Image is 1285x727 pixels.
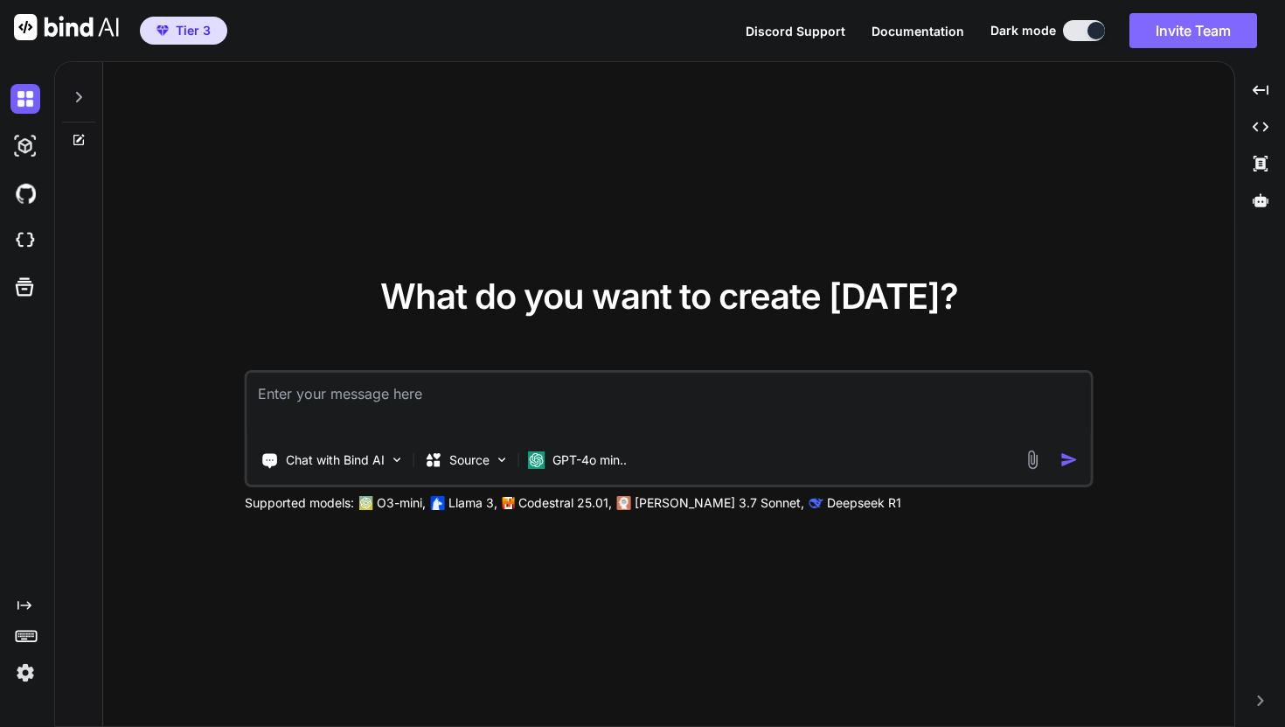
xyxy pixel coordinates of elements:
[528,451,545,469] img: GPT-4o mini
[380,275,958,318] span: What do you want to create [DATE]?
[448,494,497,512] p: Llama 3,
[617,496,631,510] img: claude
[872,22,964,40] button: Documentation
[635,494,804,512] p: [PERSON_NAME] 3.7 Sonnet,
[10,226,40,255] img: cloudideIcon
[1129,13,1257,48] button: Invite Team
[245,494,354,512] p: Supported models:
[809,496,823,510] img: claude
[176,22,211,39] span: Tier 3
[10,84,40,114] img: darkChat
[359,496,373,510] img: GPT-4
[10,131,40,161] img: darkAi-studio
[156,25,169,36] img: premium
[140,17,227,45] button: premiumTier 3
[377,494,426,512] p: O3-mini,
[390,452,405,467] img: Pick Tools
[827,494,901,512] p: Deepseek R1
[10,658,40,688] img: settings
[10,178,40,208] img: githubDark
[449,451,490,469] p: Source
[518,494,612,512] p: Codestral 25.01,
[1023,450,1043,470] img: attachment
[286,451,385,469] p: Chat with Bind AI
[552,451,627,469] p: GPT-4o min..
[990,22,1056,39] span: Dark mode
[872,24,964,38] span: Documentation
[431,496,445,510] img: Llama2
[746,22,845,40] button: Discord Support
[503,497,515,509] img: Mistral-AI
[746,24,845,38] span: Discord Support
[14,14,119,40] img: Bind AI
[1060,451,1079,469] img: icon
[495,452,510,467] img: Pick Models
